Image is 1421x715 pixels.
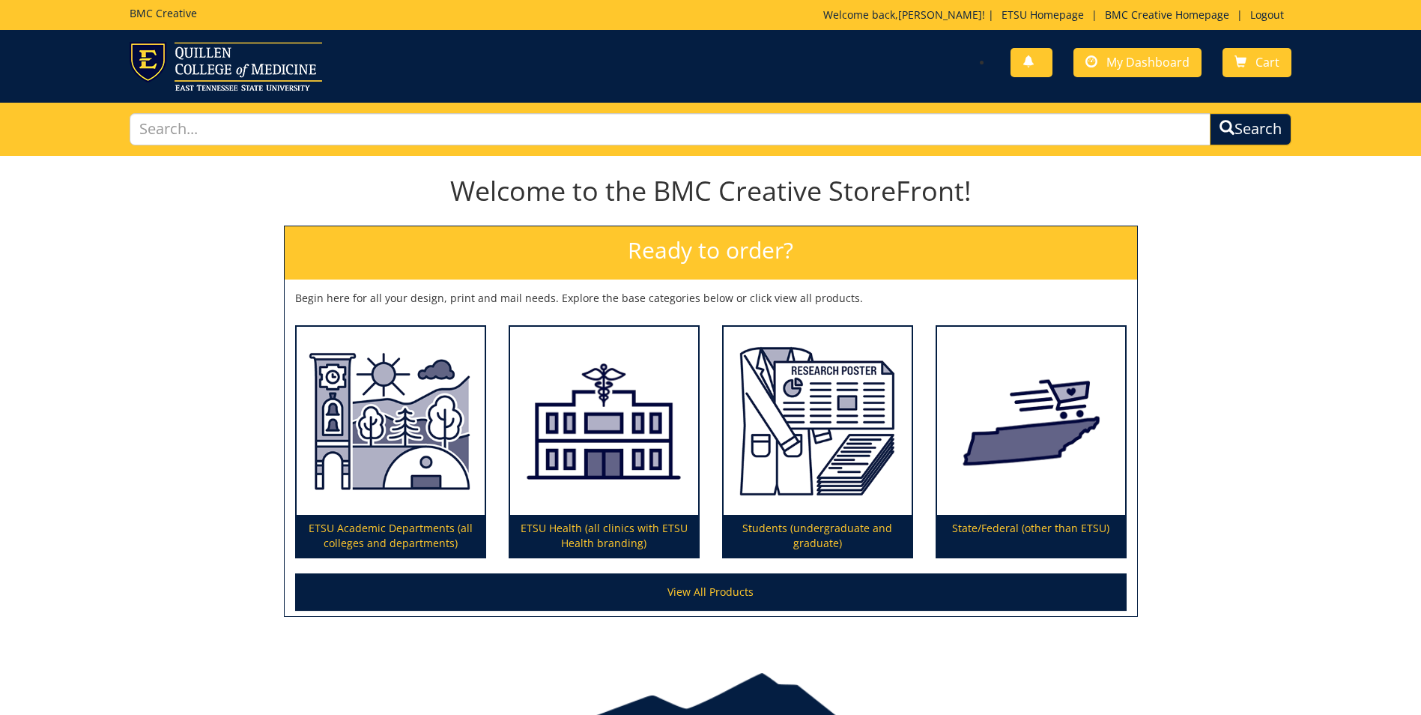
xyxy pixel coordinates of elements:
a: Students (undergraduate and graduate) [724,327,912,558]
p: ETSU Health (all clinics with ETSU Health branding) [510,515,698,557]
a: BMC Creative Homepage [1097,7,1237,22]
img: Students (undergraduate and graduate) [724,327,912,516]
span: My Dashboard [1106,54,1190,70]
p: Students (undergraduate and graduate) [724,515,912,557]
a: ETSU Academic Departments (all colleges and departments) [297,327,485,558]
img: ETSU logo [130,42,322,91]
a: Cart [1222,48,1291,77]
a: ETSU Homepage [994,7,1091,22]
img: State/Federal (other than ETSU) [937,327,1125,516]
a: ETSU Health (all clinics with ETSU Health branding) [510,327,698,558]
a: View All Products [295,573,1127,611]
h2: Ready to order? [285,226,1137,280]
a: State/Federal (other than ETSU) [937,327,1125,558]
p: State/Federal (other than ETSU) [937,515,1125,557]
a: My Dashboard [1073,48,1202,77]
span: Cart [1255,54,1279,70]
img: ETSU Health (all clinics with ETSU Health branding) [510,327,698,516]
p: Welcome back, ! | | | [823,7,1291,22]
a: Logout [1243,7,1291,22]
p: Begin here for all your design, print and mail needs. Explore the base categories below or click ... [295,291,1127,306]
img: ETSU Academic Departments (all colleges and departments) [297,327,485,516]
input: Search... [130,113,1211,145]
a: [PERSON_NAME] [898,7,982,22]
h1: Welcome to the BMC Creative StoreFront! [284,176,1138,206]
h5: BMC Creative [130,7,197,19]
button: Search [1210,113,1291,145]
p: ETSU Academic Departments (all colleges and departments) [297,515,485,557]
